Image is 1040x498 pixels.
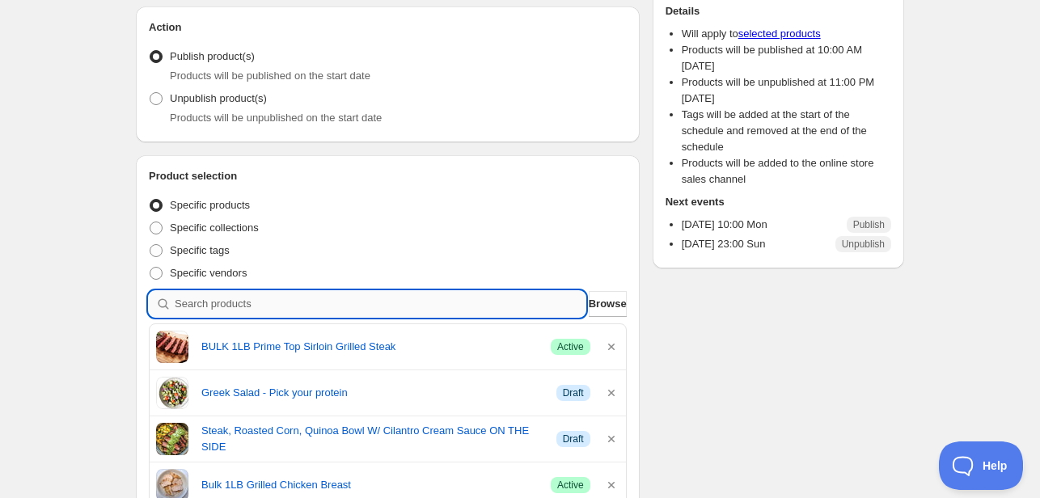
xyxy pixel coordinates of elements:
span: Active [557,479,584,492]
a: Bulk 1LB Grilled Chicken Breast [201,477,538,493]
span: Draft [563,386,584,399]
h2: Details [666,3,891,19]
span: Specific vendors [170,267,247,279]
h2: Action [149,19,627,36]
h2: Product selection [149,168,627,184]
img: BULK Grilled Top Sirloin 1LB - Fresh 'N Tasty - Naples Meal prep [156,331,188,363]
span: Publish product(s) [170,50,255,62]
span: Browse [589,296,627,312]
span: Publish [853,218,885,231]
li: Will apply to [682,26,891,42]
span: Specific tags [170,244,230,256]
span: Specific collections [170,222,259,234]
h2: Next events [666,194,891,210]
p: [DATE] 23:00 Sun [682,236,766,252]
li: Products will be added to the online store sales channel [682,155,891,188]
span: Unpublish product(s) [170,92,267,104]
a: selected products [738,27,821,40]
iframe: Toggle Customer Support [939,441,1024,490]
img: Greek Salad - Pick your protein - Fresh 'N Tasty - Naples Meal prep [156,377,188,409]
li: Products will be published at 10:00 AM [DATE] [682,42,891,74]
a: Steak, Roasted Corn, Quinoa Bowl W/ Cilantro Cream Sauce ON THE SIDE [201,423,543,455]
span: Unpublish [842,238,885,251]
a: BULK 1LB Prime Top Sirloin Grilled Steak [201,339,538,355]
li: Tags will be added at the start of the schedule and removed at the end of the schedule [682,107,891,155]
button: Browse [589,291,627,317]
span: Active [557,340,584,353]
span: Products will be published on the start date [170,70,370,82]
li: Products will be unpublished at 11:00 PM [DATE] [682,74,891,107]
a: Greek Salad - Pick your protein [201,385,543,401]
input: Search products [175,291,586,317]
span: Specific products [170,199,250,211]
span: Products will be unpublished on the start date [170,112,382,124]
p: [DATE] 10:00 Mon [682,217,767,233]
span: Draft [563,433,584,445]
